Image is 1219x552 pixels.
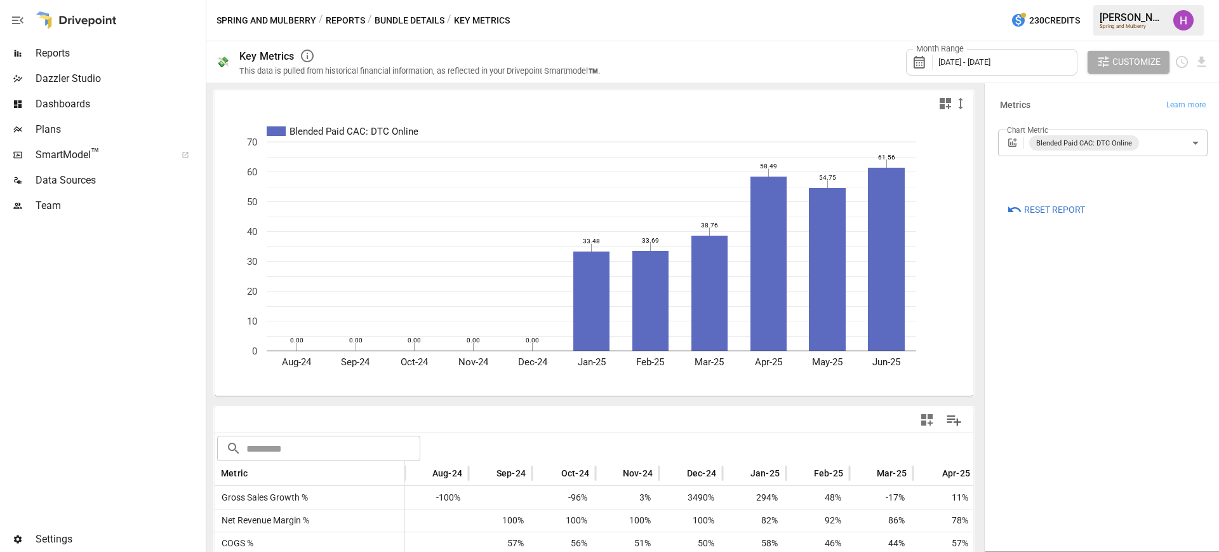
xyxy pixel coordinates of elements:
label: Chart Metric [1007,125,1048,135]
text: Nov-24 [458,356,489,368]
span: 78% [919,509,970,532]
button: Sort [858,464,876,482]
text: 40 [247,226,257,238]
text: 10 [247,316,257,327]
span: Nov-24 [623,467,653,480]
span: 3% [602,487,653,509]
span: Blended Paid CAC: DTC Online [1031,136,1137,151]
text: Feb-25 [636,356,664,368]
span: Customize [1112,54,1161,70]
span: 92% [792,509,843,532]
button: Sort [249,464,267,482]
button: Reset Report [998,198,1094,221]
text: 0.00 [290,337,303,344]
text: 61.56 [878,154,895,161]
button: Sort [731,464,749,482]
span: Reports [36,46,203,61]
button: Sort [795,464,813,482]
span: Apr-25 [942,467,970,480]
text: Apr-25 [755,356,782,368]
button: Sort [413,464,431,482]
button: Reports [326,13,365,29]
span: SmartModel [36,147,168,163]
span: Dazzler Studio [36,71,203,86]
span: 3490% [665,487,716,509]
button: Download report [1194,55,1209,69]
div: / [319,13,323,29]
span: 100% [538,509,589,532]
text: 54.75 [819,174,836,181]
button: Customize [1088,51,1170,74]
span: Mar-25 [877,467,907,480]
span: Feb-25 [814,467,843,480]
text: 0.00 [349,337,363,344]
div: [PERSON_NAME] [1100,11,1166,24]
div: / [368,13,372,29]
span: Oct-24 [561,467,589,480]
text: 60 [247,166,257,178]
text: 30 [247,256,257,267]
span: -100% [411,487,462,509]
button: Spring and Mulberry [216,13,316,29]
text: 0 [252,346,257,357]
text: 50 [247,196,257,208]
button: Bundle Details [375,13,444,29]
text: Mar-25 [695,356,724,368]
span: Aug-24 [432,467,462,480]
text: 58.49 [760,163,777,170]
text: 38.76 [701,222,718,229]
div: Key Metrics [239,50,295,62]
text: May-25 [812,356,843,368]
text: 33.48 [583,238,600,245]
div: / [447,13,451,29]
span: 100% [665,509,716,532]
span: Data Sources [36,173,203,188]
div: 💸 [216,56,229,68]
span: 100% [475,509,526,532]
button: Harry Antonio [1166,3,1201,38]
span: Reset Report [1024,202,1085,218]
text: Jan-25 [578,356,606,368]
text: Jun-25 [872,356,900,368]
div: This data is pulled from historical financial information, as reflected in your Drivepoint Smartm... [239,66,600,76]
svg: A chart. [215,116,961,396]
span: 11% [919,487,970,509]
span: 294% [729,487,780,509]
span: Settings [36,532,203,547]
span: 86% [856,509,907,532]
button: Schedule report [1175,55,1189,69]
text: 33.69 [642,237,659,244]
span: Dashboards [36,97,203,112]
span: Learn more [1166,99,1206,112]
text: Sep-24 [341,356,370,368]
span: Net Revenue Margin % [216,509,309,532]
span: 82% [729,509,780,532]
text: 0.00 [467,337,480,344]
span: Sep-24 [496,467,526,480]
img: Harry Antonio [1173,10,1194,30]
button: 230Credits [1006,9,1085,32]
span: Jan-25 [750,467,780,480]
text: Aug-24 [282,356,312,368]
span: Metric [221,467,248,480]
span: Dec-24 [687,467,716,480]
text: 0.00 [526,337,539,344]
span: 230 Credits [1029,13,1080,29]
div: Spring and Mulberry [1100,24,1166,29]
button: Sort [604,464,622,482]
label: Month Range [913,43,967,55]
span: Gross Sales Growth % [216,487,308,509]
span: Team [36,198,203,213]
button: Sort [668,464,686,482]
text: Oct-24 [401,356,429,368]
span: [DATE] - [DATE] [938,57,990,67]
span: 100% [602,509,653,532]
text: Dec-24 [518,356,548,368]
span: Plans [36,122,203,137]
button: Sort [477,464,495,482]
span: 48% [792,487,843,509]
button: Sort [542,464,560,482]
span: -17% [856,487,907,509]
